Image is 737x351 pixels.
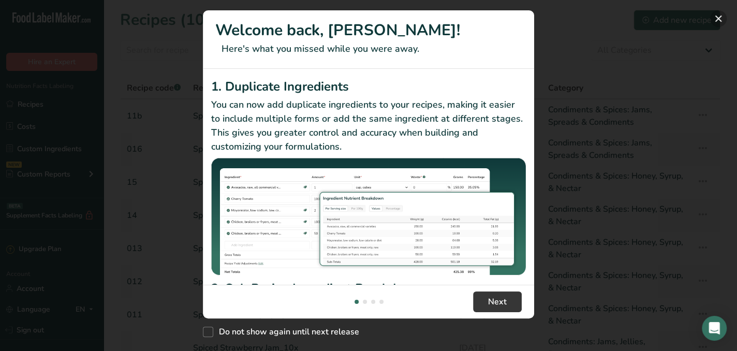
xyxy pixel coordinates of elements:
[215,42,522,56] p: Here's what you missed while you were away.
[473,291,522,312] button: Next
[702,316,727,341] div: Open Intercom Messenger
[211,279,526,298] h2: 2. Sub Recipe Ingredient Breakdown
[215,19,522,42] h1: Welcome back, [PERSON_NAME]!
[213,327,359,337] span: Do not show again until next release
[488,296,507,308] span: Next
[211,158,526,275] img: Duplicate Ingredients
[211,77,526,96] h2: 1. Duplicate Ingredients
[211,98,526,154] p: You can now add duplicate ingredients to your recipes, making it easier to include multiple forms...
